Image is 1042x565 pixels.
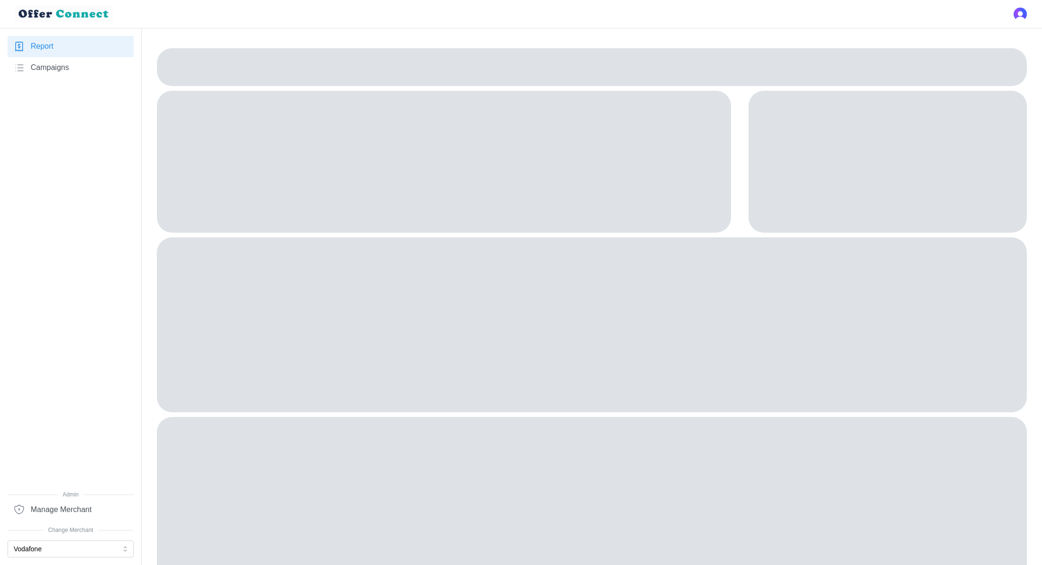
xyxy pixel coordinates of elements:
[8,526,134,535] span: Change Merchant
[8,36,134,57] a: Report
[15,6,113,22] img: loyalBe Logo
[1014,8,1027,21] button: Open user button
[31,62,69,74] span: Campaigns
[31,41,53,52] span: Report
[8,499,134,520] a: Manage Merchant
[31,504,92,516] span: Manage Merchant
[8,540,134,557] button: Vodafone
[8,490,134,499] span: Admin
[1014,8,1027,21] img: 's logo
[8,57,134,78] a: Campaigns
